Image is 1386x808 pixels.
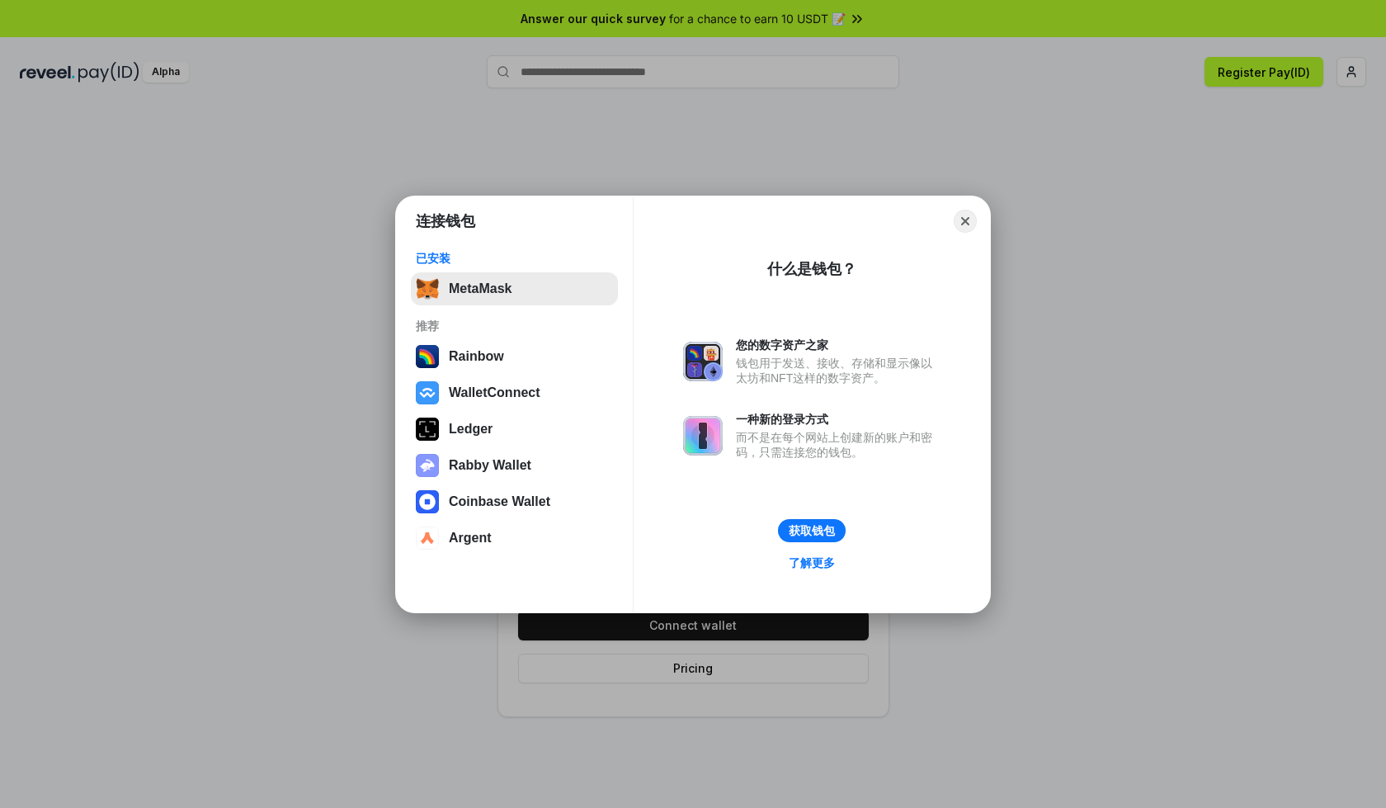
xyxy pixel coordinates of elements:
[411,413,618,446] button: Ledger
[416,211,475,231] h1: 连接钱包
[411,340,618,373] button: Rainbow
[449,531,492,546] div: Argent
[416,418,439,441] img: svg+xml,%3Csvg%20xmlns%3D%22http%3A%2F%2Fwww.w3.org%2F2000%2Fsvg%22%20width%3D%2228%22%20height%3...
[789,555,835,570] div: 了解更多
[954,210,977,233] button: Close
[449,385,540,400] div: WalletConnect
[416,381,439,404] img: svg+xml,%3Csvg%20width%3D%2228%22%20height%3D%2228%22%20viewBox%3D%220%200%2028%2028%22%20fill%3D...
[416,251,613,266] div: 已安装
[683,416,723,456] img: svg+xml,%3Csvg%20xmlns%3D%22http%3A%2F%2Fwww.w3.org%2F2000%2Fsvg%22%20fill%3D%22none%22%20viewBox...
[416,527,439,550] img: svg+xml,%3Csvg%20width%3D%2228%22%20height%3D%2228%22%20viewBox%3D%220%200%2028%2028%22%20fill%3D...
[416,277,439,300] img: svg+xml,%3Csvg%20fill%3D%22none%22%20height%3D%2233%22%20viewBox%3D%220%200%2035%2033%22%20width%...
[449,422,493,437] div: Ledger
[449,281,511,296] div: MetaMask
[449,349,504,364] div: Rainbow
[683,342,723,381] img: svg+xml,%3Csvg%20xmlns%3D%22http%3A%2F%2Fwww.w3.org%2F2000%2Fsvg%22%20fill%3D%22none%22%20viewBox...
[449,458,531,473] div: Rabby Wallet
[416,319,613,333] div: 推荐
[416,345,439,368] img: svg+xml,%3Csvg%20width%3D%22120%22%20height%3D%22120%22%20viewBox%3D%220%200%20120%20120%22%20fil...
[767,259,856,279] div: 什么是钱包？
[736,430,940,460] div: 而不是在每个网站上创建新的账户和密码，只需连接您的钱包。
[416,454,439,477] img: svg+xml,%3Csvg%20xmlns%3D%22http%3A%2F%2Fwww.w3.org%2F2000%2Fsvg%22%20fill%3D%22none%22%20viewBox...
[736,338,940,352] div: 您的数字资产之家
[789,523,835,538] div: 获取钱包
[411,522,618,555] button: Argent
[411,272,618,305] button: MetaMask
[411,449,618,482] button: Rabby Wallet
[411,485,618,518] button: Coinbase Wallet
[736,412,940,427] div: 一种新的登录方式
[736,356,940,385] div: 钱包用于发送、接收、存储和显示像以太坊和NFT这样的数字资产。
[449,494,550,509] div: Coinbase Wallet
[411,376,618,409] button: WalletConnect
[416,490,439,513] img: svg+xml,%3Csvg%20width%3D%2228%22%20height%3D%2228%22%20viewBox%3D%220%200%2028%2028%22%20fill%3D...
[778,519,846,542] button: 获取钱包
[779,552,845,574] a: 了解更多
